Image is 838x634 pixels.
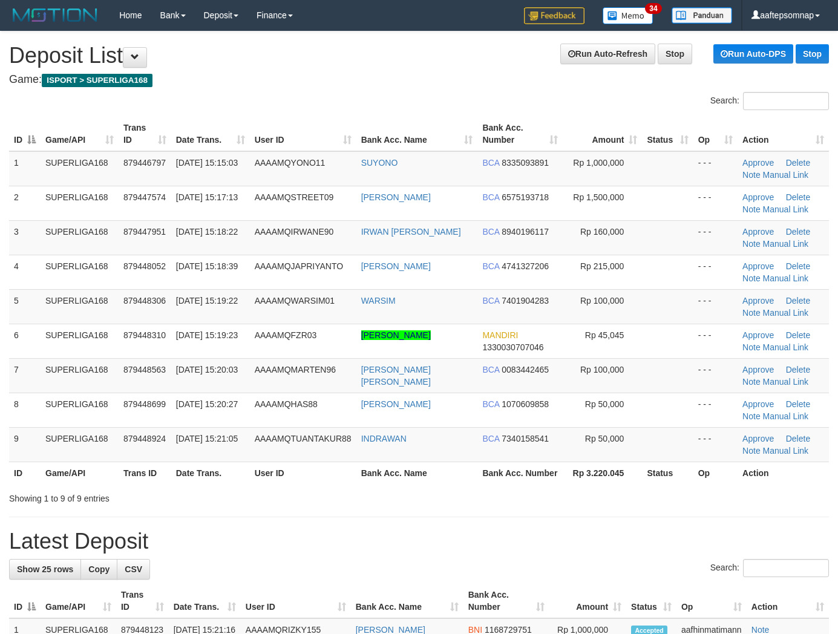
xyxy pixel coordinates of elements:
[9,289,41,324] td: 5
[116,584,169,618] th: Trans ID: activate to sort column ascending
[742,342,761,352] a: Note
[255,227,334,237] span: AAAAMQIRWANE90
[41,151,119,186] td: SUPERLIGA168
[361,261,431,271] a: [PERSON_NAME]
[482,261,499,271] span: BCA
[361,227,461,237] a: IRWAN [PERSON_NAME]
[502,158,549,168] span: Copy 8335093891 to clipboard
[502,434,549,443] span: Copy 7340158541 to clipboard
[9,220,41,255] td: 3
[125,564,142,574] span: CSV
[743,92,829,110] input: Search:
[119,117,171,151] th: Trans ID: activate to sort column ascending
[9,427,41,462] td: 9
[176,330,238,340] span: [DATE] 15:19:23
[255,330,317,340] span: AAAAMQFZR03
[123,434,166,443] span: 879448924
[361,158,398,168] a: SUYONO
[786,399,810,409] a: Delete
[9,462,41,484] th: ID
[123,399,166,409] span: 879448699
[710,559,829,577] label: Search:
[580,365,624,374] span: Rp 100,000
[742,261,774,271] a: Approve
[9,255,41,289] td: 4
[502,261,549,271] span: Copy 4741327206 to clipboard
[560,44,655,64] a: Run Auto-Refresh
[482,158,499,168] span: BCA
[585,399,624,409] span: Rp 50,000
[642,462,693,484] th: Status
[361,365,431,387] a: [PERSON_NAME] [PERSON_NAME]
[786,261,810,271] a: Delete
[41,324,119,358] td: SUPERLIGA168
[742,296,774,306] a: Approve
[351,584,463,618] th: Bank Acc. Name: activate to sort column ascending
[176,365,238,374] span: [DATE] 15:20:03
[361,399,431,409] a: [PERSON_NAME]
[502,227,549,237] span: Copy 8940196117 to clipboard
[693,186,738,220] td: - - -
[41,220,119,255] td: SUPERLIGA168
[171,462,250,484] th: Date Trans.
[117,559,150,580] a: CSV
[549,584,626,618] th: Amount: activate to sort column ascending
[658,44,692,64] a: Stop
[742,411,761,421] a: Note
[123,192,166,202] span: 879447574
[573,192,624,202] span: Rp 1,500,000
[482,227,499,237] span: BCA
[742,330,774,340] a: Approve
[176,296,238,306] span: [DATE] 15:19:22
[255,192,334,202] span: AAAAMQSTREET09
[786,227,810,237] a: Delete
[742,446,761,456] a: Note
[241,584,351,618] th: User ID: activate to sort column ascending
[502,192,549,202] span: Copy 6575193718 to clipboard
[482,192,499,202] span: BCA
[676,584,747,618] th: Op: activate to sort column ascending
[786,296,810,306] a: Delete
[672,7,732,24] img: panduan.png
[9,584,41,618] th: ID: activate to sort column descending
[786,434,810,443] a: Delete
[573,158,624,168] span: Rp 1,000,000
[250,462,356,484] th: User ID
[524,7,584,24] img: Feedback.jpg
[176,434,238,443] span: [DATE] 15:21:05
[41,117,119,151] th: Game/API: activate to sort column ascending
[763,342,809,352] a: Manual Link
[693,289,738,324] td: - - -
[9,74,829,86] h4: Game:
[41,462,119,484] th: Game/API
[763,411,809,421] a: Manual Link
[763,239,809,249] a: Manual Link
[786,330,810,340] a: Delete
[693,220,738,255] td: - - -
[123,330,166,340] span: 879448310
[742,204,761,214] a: Note
[580,296,624,306] span: Rp 100,000
[763,446,809,456] a: Manual Link
[361,192,431,202] a: [PERSON_NAME]
[742,170,761,180] a: Note
[477,117,563,151] th: Bank Acc. Number: activate to sort column ascending
[563,117,642,151] th: Amount: activate to sort column ascending
[693,358,738,393] td: - - -
[250,117,356,151] th: User ID: activate to sort column ascending
[477,462,563,484] th: Bank Acc. Number
[786,158,810,168] a: Delete
[255,434,352,443] span: AAAAMQTUANTAKUR88
[626,584,676,618] th: Status: activate to sort column ascending
[9,488,340,505] div: Showing 1 to 9 of 9 entries
[361,296,396,306] a: WARSIM
[742,273,761,283] a: Note
[742,158,774,168] a: Approve
[80,559,117,580] a: Copy
[502,365,549,374] span: Copy 0083442465 to clipboard
[763,308,809,318] a: Manual Link
[176,227,238,237] span: [DATE] 15:18:22
[356,117,478,151] th: Bank Acc. Name: activate to sort column ascending
[786,192,810,202] a: Delete
[763,204,809,214] a: Manual Link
